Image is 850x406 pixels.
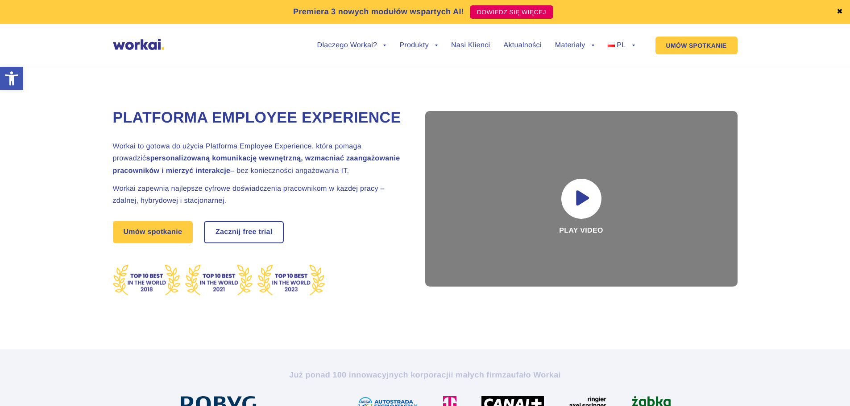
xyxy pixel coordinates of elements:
a: Zacznij free trial [205,222,283,242]
a: UMÓW SPOTKANIE [655,37,738,54]
strong: spersonalizowaną komunikację wewnętrzną, wzmacniać zaangażowanie pracowników i mierzyć interakcje [113,155,400,174]
a: Nasi Klienci [451,42,490,49]
a: DOWIEDZ SIĘ WIĘCEJ [470,5,553,19]
a: ✖ [837,8,843,16]
div: Play video [425,111,738,287]
a: Umów spotkanie [113,221,193,243]
h2: Workai to gotowa do użycia Platforma Employee Experience, która pomaga prowadzić – bez koniecznoś... [113,140,403,177]
a: Materiały [555,42,594,49]
i: i małych firm [451,370,502,379]
a: Aktualności [503,42,541,49]
a: Dlaczego Workai? [317,42,386,49]
p: Premiera 3 nowych modułów wspartych AI! [293,6,464,18]
h2: Już ponad 100 innowacyjnych korporacji zaufało Workai [178,369,673,380]
h2: Workai zapewnia najlepsze cyfrowe doświadczenia pracownikom w każdej pracy – zdalnej, hybrydowej ... [113,183,403,207]
h1: Platforma Employee Experience [113,108,403,128]
a: Produkty [399,42,438,49]
span: PL [617,41,626,49]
